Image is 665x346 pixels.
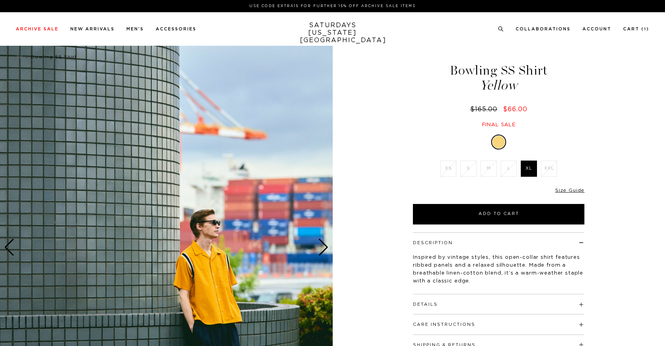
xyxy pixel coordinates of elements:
button: Add to Cart [413,204,584,224]
button: Care Instructions [413,322,475,327]
div: Previous slide [4,239,15,256]
a: Collaborations [516,27,571,31]
p: Inspired by vintage styles, this open-collar shirt features ribbed panels and a relaxed silhouett... [413,254,584,285]
small: 1 [644,28,646,31]
span: $66.00 [503,106,527,112]
a: Archive Sale [16,27,58,31]
a: Cart (1) [623,27,649,31]
del: $165.00 [470,106,501,112]
a: New Arrivals [70,27,115,31]
a: Men's [126,27,144,31]
a: Size Guide [555,188,584,193]
a: SATURDAYS[US_STATE][GEOGRAPHIC_DATA] [300,22,365,44]
a: Accessories [156,27,196,31]
span: Bowling SS Shirt [31,54,77,59]
div: Final sale [412,122,586,128]
label: XL [521,161,537,177]
a: Account [582,27,611,31]
button: Description [413,241,453,245]
div: Next slide [318,239,329,256]
button: Details [413,302,438,307]
p: Use Code EXTRA15 for Further 15% Off Archive Sale Items [19,3,646,9]
h1: Bowling SS Shirt [412,64,586,92]
span: Yellow [412,79,586,92]
a: All [16,54,23,59]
